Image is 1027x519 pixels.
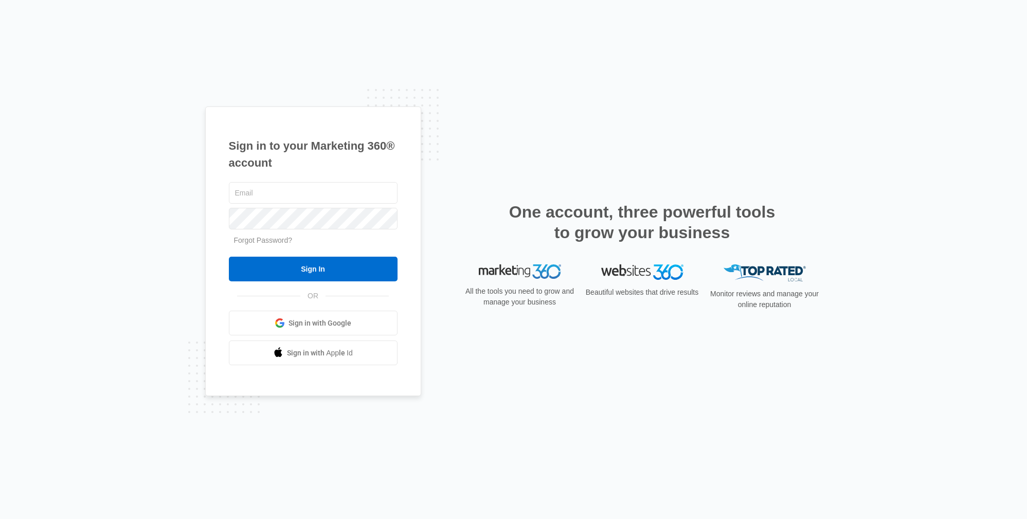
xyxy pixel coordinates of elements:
span: OR [300,291,326,301]
p: Monitor reviews and manage your online reputation [707,289,822,310]
p: All the tools you need to grow and manage your business [462,286,578,308]
h1: Sign in to your Marketing 360® account [229,137,398,171]
h2: One account, three powerful tools to grow your business [506,202,779,243]
span: Sign in with Apple Id [287,348,353,359]
a: Forgot Password? [234,236,293,244]
a: Sign in with Google [229,311,398,335]
img: Marketing 360 [479,264,561,279]
input: Sign In [229,257,398,281]
a: Sign in with Apple Id [229,341,398,365]
p: Beautiful websites that drive results [585,287,700,298]
img: Top Rated Local [724,264,806,281]
span: Sign in with Google [289,318,351,329]
input: Email [229,182,398,204]
img: Websites 360 [601,264,683,279]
